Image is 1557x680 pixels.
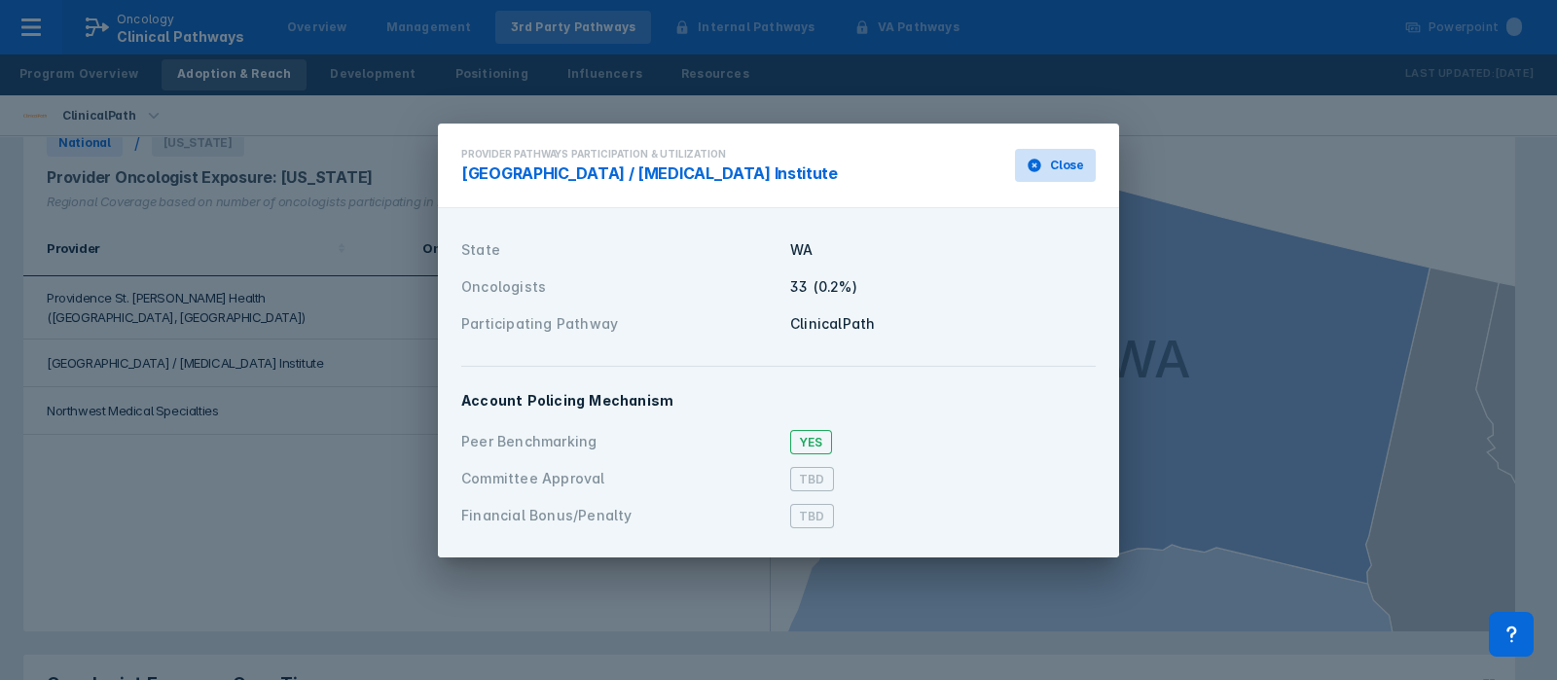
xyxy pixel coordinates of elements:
[461,505,778,526] div: Financial Bonus/Penalty
[790,504,834,528] span: TBD
[461,161,838,185] div: [GEOGRAPHIC_DATA] / [MEDICAL_DATA] Institute
[461,431,778,452] div: Peer Benchmarking
[790,239,1096,261] div: WA
[790,276,1096,298] div: 33 (0.2%)
[461,468,778,489] div: Committee Approval
[461,239,778,261] div: State
[1489,612,1534,657] div: Contact Support
[1015,149,1096,182] button: Close
[1050,157,1084,174] span: Close
[790,430,832,454] span: Yes
[461,147,838,161] div: Provider Pathways Participation & Utilization
[790,467,834,491] span: TBD
[461,276,778,298] div: Oncologists
[461,313,778,335] div: Participating Pathway
[790,313,1096,335] div: ClinicalPath
[461,390,1096,412] div: Account Policing Mechanism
